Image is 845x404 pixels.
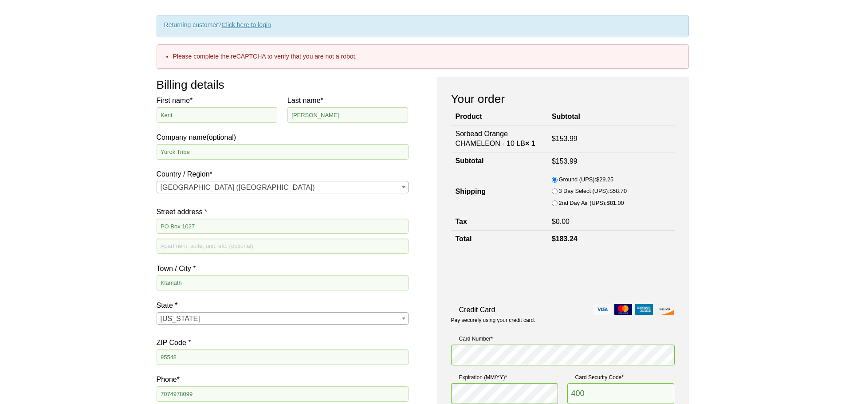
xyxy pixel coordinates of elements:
h3: Your order [451,91,675,106]
label: Credit Card [451,304,675,316]
span: United States (US) [157,181,408,194]
span: State [157,312,409,325]
span: $ [552,218,556,225]
bdi: 153.99 [552,135,578,142]
span: (optional) [206,133,236,141]
span: $ [552,235,556,243]
label: Ground (UPS): [558,175,613,184]
img: discover [656,304,674,315]
span: $ [609,188,613,194]
th: Shipping [451,170,547,213]
strong: × 1 [525,140,535,147]
label: Country / Region [157,168,409,180]
img: visa [593,304,611,315]
span: California [157,313,408,325]
bdi: 153.99 [552,157,578,165]
th: Tax [451,213,547,230]
bdi: 29.25 [596,176,613,183]
a: Click here to login [222,21,271,28]
td: Sorbead Orange CHAMELEON - 10 LB [451,125,547,153]
iframe: reCAPTCHA [451,257,586,292]
bdi: 183.24 [552,235,578,243]
label: Card Number [451,334,675,343]
th: Product [451,109,547,125]
span: $ [552,157,556,165]
bdi: 0.00 [552,218,570,225]
li: Please complete the reCAPTCHA to verify that you are not a robot. [173,52,681,61]
label: Card Security Code [567,373,675,382]
label: Last name [287,94,409,106]
th: Subtotal [547,109,675,125]
img: mastercard [614,304,632,315]
span: $ [607,200,610,206]
img: amex [635,304,653,315]
label: 2nd Day Air (UPS): [558,198,624,208]
label: State [157,299,409,311]
div: Returning customer? [157,15,689,36]
input: Apartment, suite, unit, etc. (optional) [157,239,409,254]
bdi: 81.00 [607,200,624,206]
label: 3 Day Select (UPS): [558,186,627,196]
label: Phone [157,373,409,385]
span: $ [552,135,556,142]
input: House number and street name [157,219,409,234]
label: Company name [157,94,409,143]
th: Subtotal [451,153,547,170]
th: Total [451,231,547,248]
span: Country / Region [157,181,409,193]
bdi: 58.70 [609,188,627,194]
span: $ [596,176,599,183]
label: ZIP Code [157,337,409,349]
label: Expiration (MM/YY) [451,373,558,382]
label: Town / City [157,263,409,275]
label: First name [157,94,278,106]
h3: Billing details [157,77,409,92]
p: Pay securely using your credit card. [451,317,675,324]
label: Street address [157,206,409,218]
